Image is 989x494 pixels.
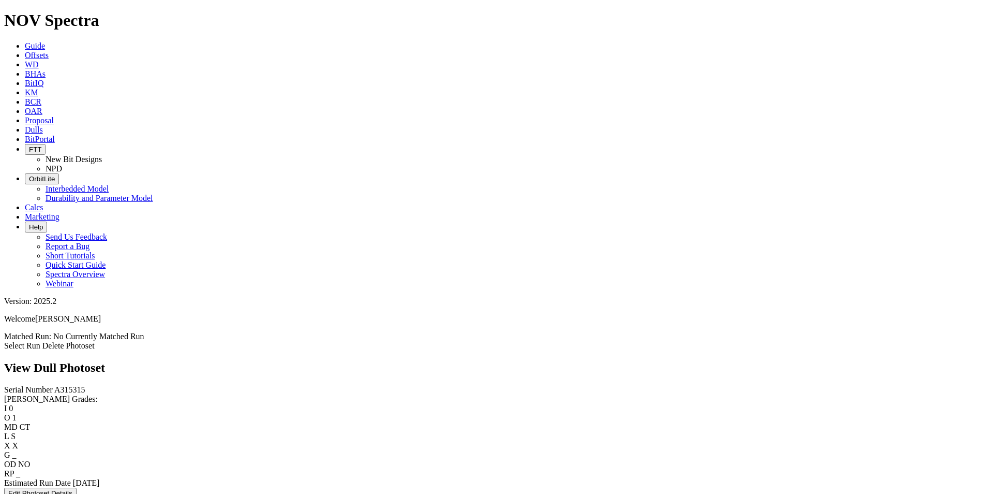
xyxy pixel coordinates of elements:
a: WD [25,60,39,69]
label: L [4,432,9,441]
button: OrbitLite [25,173,59,184]
label: G [4,451,10,459]
a: Webinar [46,279,73,288]
label: Serial Number [4,385,53,394]
a: BCR [25,97,41,106]
a: New Bit Designs [46,155,102,164]
span: CT [20,423,30,431]
a: Spectra Overview [46,270,105,279]
h1: NOV Spectra [4,11,985,30]
label: O [4,413,10,422]
span: 0 [9,404,13,413]
span: Help [29,223,43,231]
a: Short Tutorials [46,251,95,260]
a: Calcs [25,203,43,212]
a: OAR [25,107,42,115]
span: OrbitLite [29,175,55,183]
span: [PERSON_NAME] [35,314,101,323]
label: Estimated Run Date [4,478,71,487]
label: RP [4,469,14,478]
a: Dulls [25,125,43,134]
a: Interbedded Model [46,184,109,193]
a: NPD [46,164,62,173]
span: FTT [29,146,41,153]
label: X [4,441,10,450]
span: A315315 [54,385,85,394]
a: BHAs [25,69,46,78]
label: OD [4,460,16,469]
span: No Currently Matched Run [53,332,144,341]
a: Quick Start Guide [46,260,106,269]
a: Guide [25,41,45,50]
a: BitPortal [25,135,55,143]
span: _ [16,469,20,478]
label: MD [4,423,18,431]
span: S [11,432,16,441]
button: Help [25,222,47,233]
span: Matched Run: [4,332,51,341]
div: Version: 2025.2 [4,297,985,306]
a: Proposal [25,116,54,125]
button: FTT [25,144,46,155]
div: [PERSON_NAME] Grades: [4,395,985,404]
a: Offsets [25,51,49,60]
span: [DATE] [73,478,100,487]
a: BitIQ [25,79,43,88]
a: Delete Photoset [42,341,95,350]
span: X [12,441,19,450]
a: Send Us Feedback [46,233,107,241]
span: 1 [12,413,17,422]
span: NO [18,460,30,469]
span: _ [12,451,17,459]
p: Welcome [4,314,985,324]
h2: View Dull Photoset [4,361,985,375]
label: I [4,404,7,413]
a: KM [25,88,38,97]
a: Durability and Parameter Model [46,194,153,202]
a: Select Run [4,341,40,350]
a: Marketing [25,212,59,221]
a: Report a Bug [46,242,89,251]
